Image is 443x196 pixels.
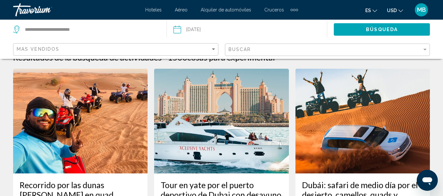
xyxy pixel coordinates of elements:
[295,69,430,173] img: 5b.jpg
[387,8,397,13] span: USD
[13,69,148,173] img: d8.jpg
[201,7,251,12] a: Alquiler de automóviles
[366,27,398,32] span: Búsqueda
[175,7,188,12] a: Aéreo
[413,3,430,17] button: User Menu
[365,8,371,13] span: es
[173,20,327,39] button: Date: Sep 1, 2025
[417,7,426,13] span: MB
[334,23,430,35] button: Búsqueda
[291,5,298,15] button: Extra navigation items
[387,6,403,15] button: Change currency
[229,47,251,52] span: Buscar
[154,69,289,173] img: 0a.jpg
[225,43,430,57] button: Filter
[365,6,377,15] button: Change language
[264,7,284,12] a: Cruceros
[17,47,216,52] mat-select: Sort by
[17,46,59,52] span: Más vendidos
[13,3,139,16] a: Travorium
[145,7,162,12] a: Hoteles
[417,170,438,191] iframe: Button to launch messaging window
